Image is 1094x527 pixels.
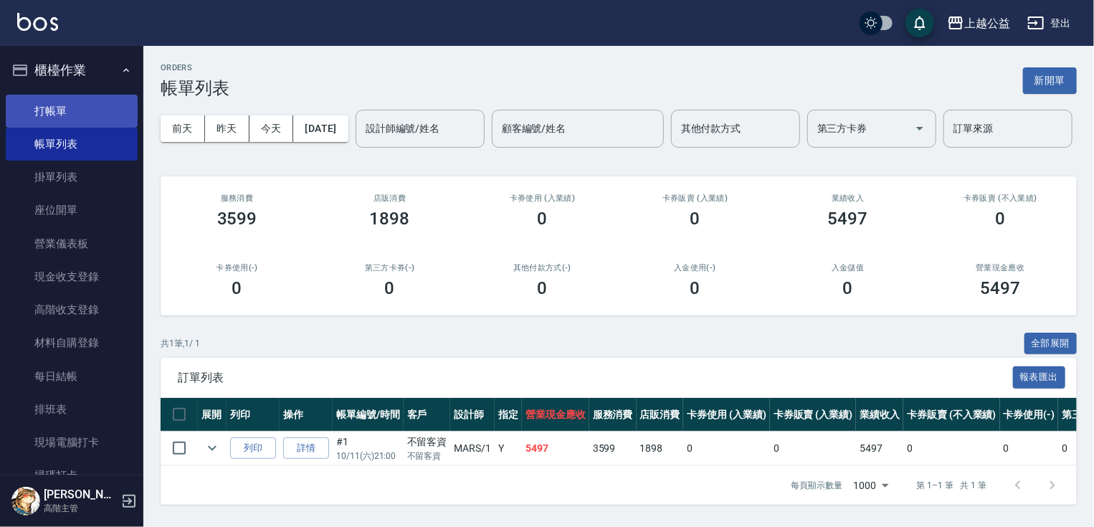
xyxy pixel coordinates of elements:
a: 現金收支登錄 [6,260,138,293]
h3: 5497 [981,278,1021,298]
h2: 業績收入 [789,194,907,203]
a: 座位開單 [6,194,138,227]
p: 第 1–1 筆 共 1 筆 [917,479,986,492]
a: 現場電腦打卡 [6,426,138,459]
h3: 0 [538,278,548,298]
p: 不留客資 [407,450,447,462]
th: 卡券使用(-) [1000,398,1059,432]
td: 0 [903,432,999,465]
th: 卡券販賣 (不入業績) [903,398,999,432]
img: Logo [17,13,58,31]
td: Y [495,432,522,465]
td: 0 [683,432,770,465]
button: Open [908,117,931,140]
a: 高階收支登錄 [6,293,138,326]
button: 昨天 [205,115,249,142]
h2: 店販消費 [330,194,449,203]
button: 全部展開 [1024,333,1078,355]
img: Person [11,487,40,516]
td: 5497 [522,432,589,465]
th: 操作 [280,398,333,432]
a: 新開單 [1023,73,1077,87]
h2: 第三方卡券(-) [330,263,449,272]
button: 新開單 [1023,67,1077,94]
h3: 0 [996,209,1006,229]
h3: 服務消費 [178,194,296,203]
th: 卡券販賣 (入業績) [770,398,857,432]
h2: 卡券販賣 (不入業績) [941,194,1060,203]
p: 高階主管 [44,502,117,515]
h3: 帳單列表 [161,78,229,98]
button: save [905,9,934,37]
p: 10/11 (六) 21:00 [336,450,400,462]
h3: 0 [385,278,395,298]
h2: 入金使用(-) [636,263,754,272]
a: 帳單列表 [6,128,138,161]
th: 指定 [495,398,522,432]
td: 5497 [856,432,903,465]
h3: 3599 [217,209,257,229]
button: 櫃檯作業 [6,52,138,89]
span: 訂單列表 [178,371,1013,385]
p: 每頁顯示數量 [791,479,842,492]
a: 材料自購登錄 [6,326,138,359]
h2: 入金儲值 [789,263,907,272]
th: 營業現金應收 [522,398,589,432]
td: 1898 [637,432,684,465]
h3: 0 [690,209,700,229]
th: 服務消費 [589,398,637,432]
button: 列印 [230,437,276,460]
button: 登出 [1022,10,1077,37]
h2: 卡券使用(-) [178,263,296,272]
th: 帳單編號/時間 [333,398,404,432]
a: 營業儀表板 [6,227,138,260]
td: 3599 [589,432,637,465]
button: 今天 [249,115,294,142]
td: 0 [1000,432,1059,465]
th: 展開 [198,398,227,432]
a: 掃碼打卡 [6,459,138,492]
h3: 1898 [370,209,410,229]
button: 報表匯出 [1013,366,1066,389]
a: 排班表 [6,393,138,426]
a: 詳情 [283,437,329,460]
button: expand row [201,437,223,459]
button: 上越公益 [941,9,1016,38]
button: [DATE] [293,115,348,142]
h3: 5497 [828,209,868,229]
a: 報表匯出 [1013,370,1066,384]
h3: 0 [538,209,548,229]
a: 每日結帳 [6,360,138,393]
p: 共 1 筆, 1 / 1 [161,337,200,350]
h3: 0 [232,278,242,298]
h2: 營業現金應收 [941,263,1060,272]
th: 業績收入 [856,398,903,432]
a: 打帳單 [6,95,138,128]
th: 列印 [227,398,280,432]
div: 1000 [848,466,894,505]
th: 設計師 [450,398,495,432]
th: 客戶 [404,398,451,432]
div: 不留客資 [407,435,447,450]
th: 店販消費 [637,398,684,432]
button: 前天 [161,115,205,142]
th: 卡券使用 (入業績) [683,398,770,432]
h5: [PERSON_NAME] [44,488,117,502]
h2: 卡券販賣 (入業績) [636,194,754,203]
h2: 卡券使用 (入業績) [483,194,601,203]
td: MARS /1 [450,432,495,465]
h2: 其他付款方式(-) [483,263,601,272]
h3: 0 [843,278,853,298]
td: 0 [770,432,857,465]
h2: ORDERS [161,63,229,72]
td: #1 [333,432,404,465]
a: 掛單列表 [6,161,138,194]
h3: 0 [690,278,700,298]
div: 上越公益 [964,14,1010,32]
